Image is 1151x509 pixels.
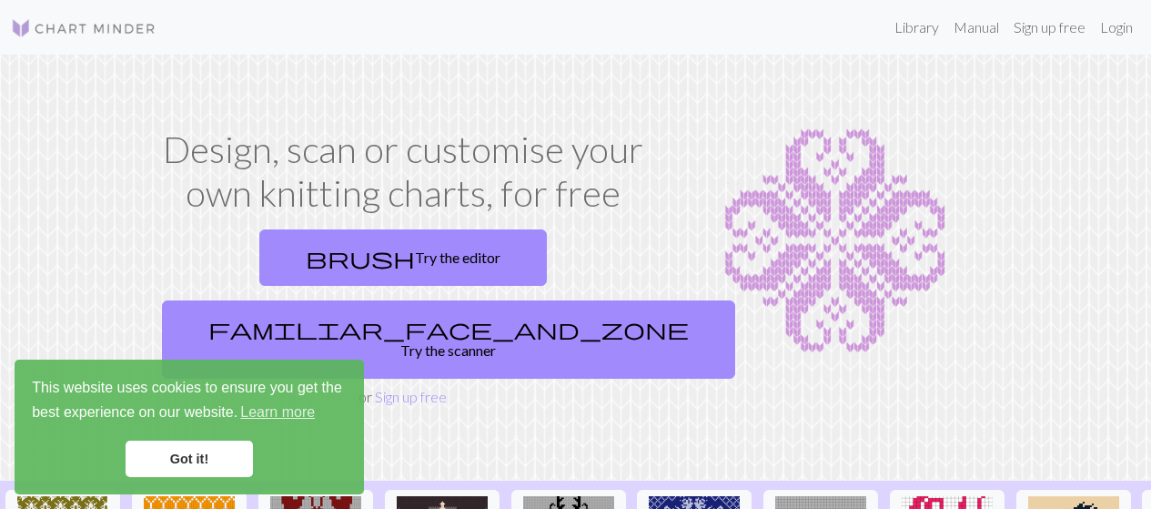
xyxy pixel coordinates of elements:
a: Sign up free [1006,9,1093,46]
img: Logo [11,17,156,39]
h1: Design, scan or customise your own knitting charts, for free [155,127,651,215]
span: brush [306,245,415,270]
a: Login [1093,9,1140,46]
span: familiar_face_and_zone [208,316,689,341]
a: Sign up free [375,388,447,405]
div: cookieconsent [15,360,364,494]
span: This website uses cookies to ensure you get the best experience on our website. [32,377,347,426]
a: Try the editor [259,229,547,286]
a: Manual [946,9,1006,46]
a: dismiss cookie message [126,441,253,477]
img: Chart example [673,127,997,355]
a: Try the scanner [162,300,735,379]
a: Library [887,9,946,46]
div: or [155,222,651,408]
a: learn more about cookies [237,399,318,426]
